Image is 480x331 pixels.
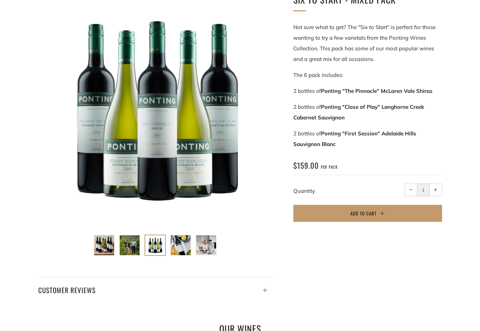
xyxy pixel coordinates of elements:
[293,70,442,80] p: The 6 pack includes:
[145,235,166,256] button: Load image into Gallery viewer, Six To Start - Mixed Pack
[293,187,315,194] label: Quantity
[38,277,272,296] a: Customer Reviews
[293,86,442,96] p: 2 bottles of
[293,128,442,150] p: 2 bottles of
[409,188,412,191] span: −
[38,284,272,296] h4: Customer Reviews
[293,103,424,121] strong: Ponting "Close of Play" Langhorne Creek Cabernet Sauvignon
[350,210,377,217] span: Add to Cart
[293,160,319,171] span: $159.00
[293,22,442,64] p: Not sure what to get? The "Six to Start" is perfect for those wanting to try a few varietals from...
[145,235,165,255] img: Load image into Gallery viewer, Six To Start - Mixed Pack
[171,235,191,255] img: Load image into Gallery viewer, Six To Start - Mixed Pack
[120,235,140,255] img: Load image into Gallery viewer, Six To Start - Mixed Pack
[293,102,442,123] p: 2 bottles of
[434,188,437,191] span: +
[196,235,216,255] img: Load image into Gallery viewer, Six To Start - Mixed Pack
[321,164,338,170] span: per pack
[293,205,442,222] button: Add to Cart
[321,88,433,94] strong: Ponting "The Pinnacle" McLaren Vale Shiraz
[293,130,416,147] strong: Ponting "First Session" Adelaide Hills Sauvignon Blanc
[94,235,114,255] img: Load image into Gallery viewer, Six To Start - Mixed Pack
[417,184,430,196] input: quantity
